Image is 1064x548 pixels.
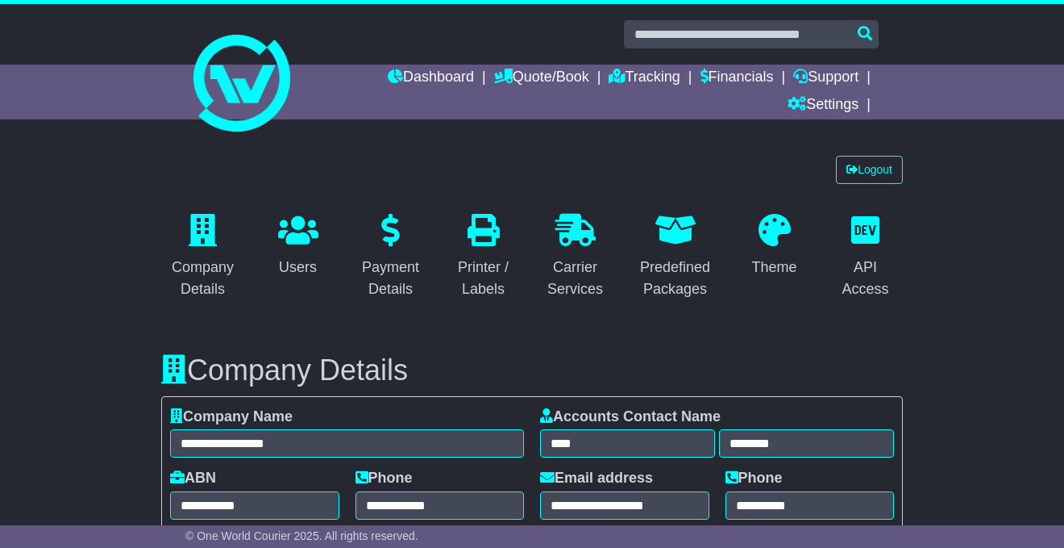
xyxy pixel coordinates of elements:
[828,208,903,306] a: API Access
[494,65,589,92] a: Quote/Book
[268,208,329,284] a: Users
[725,470,783,487] label: Phone
[278,257,318,278] div: Users
[752,257,797,278] div: Theme
[170,470,216,487] label: ABN
[836,156,903,184] a: Logout
[170,408,293,426] label: Company Name
[362,257,419,300] div: Payment Details
[630,208,721,306] a: Predefined Packages
[547,257,603,300] div: Carrier Services
[742,208,808,284] a: Theme
[788,92,858,119] a: Settings
[185,529,418,542] span: © One World Courier 2025. All rights reserved.
[161,354,903,387] h3: Company Details
[838,257,892,300] div: API Access
[172,257,234,300] div: Company Details
[446,208,521,306] a: Printer / Labels
[351,208,430,306] a: Payment Details
[793,65,858,92] a: Support
[388,65,474,92] a: Dashboard
[355,470,413,487] label: Phone
[537,208,613,306] a: Carrier Services
[456,257,510,300] div: Printer / Labels
[700,65,774,92] a: Financials
[540,470,653,487] label: Email address
[540,408,721,426] label: Accounts Contact Name
[161,208,244,306] a: Company Details
[609,65,680,92] a: Tracking
[640,257,710,300] div: Predefined Packages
